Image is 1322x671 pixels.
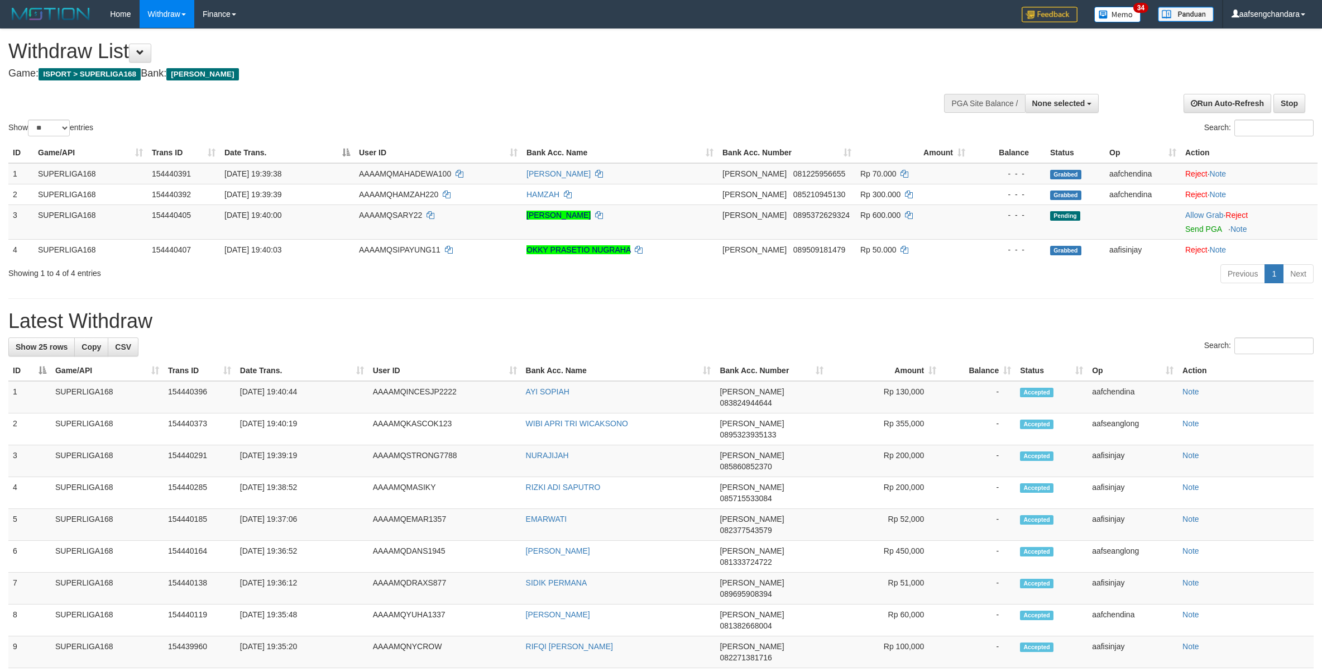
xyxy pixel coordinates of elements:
a: Note [1182,578,1199,587]
span: Accepted [1020,579,1053,588]
div: - - - [974,210,1041,221]
td: Rp 100,000 [828,636,941,668]
a: Note [1182,387,1199,396]
td: 2 [8,184,33,204]
span: Grabbed [1050,246,1081,255]
span: Rp 600.000 [860,211,901,220]
span: Copy [82,342,101,351]
td: aafisinjay [1088,477,1178,509]
a: WIBI APRI TRI WICAKSONO [526,419,628,428]
td: SUPERLIGA168 [33,204,147,239]
span: Copy 085210945130 to clipboard [793,190,845,199]
span: [PERSON_NAME] [720,642,784,651]
td: 154440285 [164,477,236,509]
a: Allow Grab [1185,211,1223,220]
span: Copy 083824944644 to clipboard [720,398,772,407]
a: HAMZAH [526,190,559,199]
h4: Game: Bank: [8,68,870,79]
span: Accepted [1020,515,1053,525]
td: [DATE] 19:40:19 [236,413,368,445]
th: Balance: activate to sort column ascending [941,360,1016,381]
span: Copy 081382668004 to clipboard [720,621,772,630]
a: Note [1182,419,1199,428]
h1: Latest Withdraw [8,310,1314,332]
td: [DATE] 19:36:12 [236,573,368,605]
td: Rp 450,000 [828,541,941,573]
span: [PERSON_NAME] [720,483,784,492]
td: AAAAMQEMAR1357 [368,509,521,541]
span: Copy 085860852370 to clipboard [720,462,772,471]
span: [PERSON_NAME] [722,211,787,220]
th: Trans ID: activate to sort column ascending [164,360,236,381]
img: panduan.png [1158,7,1214,22]
a: Note [1182,483,1199,492]
span: Copy 081333724722 to clipboard [720,558,772,567]
a: Note [1182,451,1199,460]
a: [PERSON_NAME] [526,211,591,220]
span: Accepted [1020,483,1053,493]
td: · [1181,184,1318,204]
div: - - - [974,189,1041,200]
td: 154439960 [164,636,236,668]
td: - [941,605,1016,636]
td: - [941,509,1016,541]
td: [DATE] 19:40:44 [236,381,368,413]
span: [PERSON_NAME] [720,578,784,587]
a: Show 25 rows [8,337,75,356]
td: aafisinjay [1088,445,1178,477]
span: [DATE] 19:40:03 [224,245,281,254]
span: [PERSON_NAME] [722,190,787,199]
td: AAAAMQDRAXS877 [368,573,521,605]
th: Bank Acc. Name: activate to sort column ascending [522,142,718,163]
input: Search: [1234,337,1314,354]
span: [PERSON_NAME] [720,515,784,524]
a: NURAJIJAH [526,451,569,460]
img: Feedback.jpg [1022,7,1077,22]
td: SUPERLIGA168 [51,573,164,605]
td: 7 [8,573,51,605]
td: 2 [8,413,51,445]
span: · [1185,211,1225,220]
td: 154440396 [164,381,236,413]
td: [DATE] 19:35:20 [236,636,368,668]
div: PGA Site Balance / [944,94,1024,113]
td: 154440291 [164,445,236,477]
span: CSV [115,342,131,351]
span: AAAAMQMAHADEWA100 [359,169,451,178]
span: Copy 082377543579 to clipboard [720,526,772,535]
td: Rp 51,000 [828,573,941,605]
button: None selected [1025,94,1099,113]
select: Showentries [28,120,70,136]
span: [PERSON_NAME] [722,245,787,254]
td: - [941,636,1016,668]
th: Date Trans.: activate to sort column descending [220,142,355,163]
td: SUPERLIGA168 [51,541,164,573]
h1: Withdraw List [8,40,870,63]
td: 9 [8,636,51,668]
a: Reject [1225,211,1248,220]
span: Copy 085715533084 to clipboard [720,494,772,503]
span: [PERSON_NAME] [720,546,784,555]
span: Accepted [1020,388,1053,397]
td: SUPERLIGA168 [51,381,164,413]
span: Accepted [1020,547,1053,556]
span: Copy 082271381716 to clipboard [720,653,772,662]
span: 154440392 [152,190,191,199]
a: 1 [1264,264,1283,283]
td: 8 [8,605,51,636]
th: Bank Acc. Name: activate to sort column ascending [521,360,716,381]
span: Rp 70.000 [860,169,897,178]
a: Next [1283,264,1314,283]
span: Accepted [1020,420,1053,429]
a: Note [1210,169,1227,178]
td: - [941,573,1016,605]
td: aafisinjay [1105,239,1181,260]
a: RIFQI [PERSON_NAME] [526,642,613,651]
span: [PERSON_NAME] [720,387,784,396]
td: aafchendina [1088,605,1178,636]
td: Rp 52,000 [828,509,941,541]
th: Op: activate to sort column ascending [1088,360,1178,381]
span: [PERSON_NAME] [722,169,787,178]
label: Show entries [8,120,93,136]
td: 3 [8,204,33,239]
